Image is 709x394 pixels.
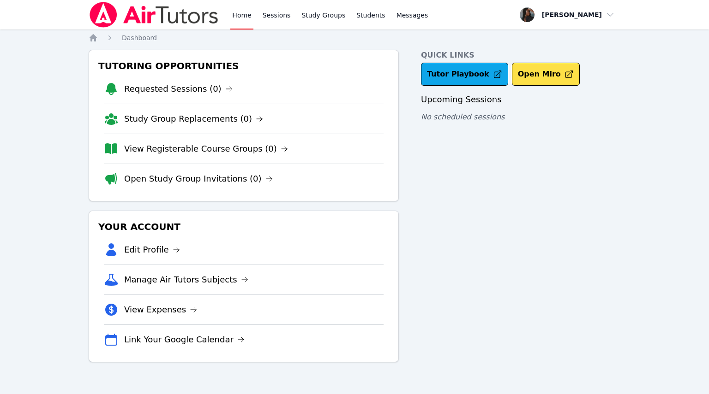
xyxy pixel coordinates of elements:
[124,333,245,346] a: Link Your Google Calendar
[124,273,248,286] a: Manage Air Tutors Subjects
[421,50,620,61] h4: Quick Links
[96,58,391,74] h3: Tutoring Opportunities
[124,82,233,95] a: Requested Sessions (0)
[421,93,620,106] h3: Upcoming Sessions
[124,303,197,316] a: View Expenses
[124,112,263,125] a: Study Group Replacements (0)
[122,34,157,41] span: Dashboard
[512,63,580,86] button: Open Miro
[89,33,620,42] nav: Breadcrumb
[421,112,505,121] span: No scheduled sessions
[421,63,508,86] a: Tutor Playbook
[89,2,219,28] img: Air Tutors
[96,218,391,235] h3: Your Account
[124,142,288,155] a: View Registerable Course Groups (0)
[397,11,428,20] span: Messages
[124,172,273,185] a: Open Study Group Invitations (0)
[122,33,157,42] a: Dashboard
[124,243,180,256] a: Edit Profile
